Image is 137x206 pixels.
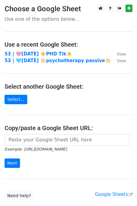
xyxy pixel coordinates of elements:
iframe: Chat Widget [107,177,137,206]
h4: Copy/paste a Google Sheet URL: [5,124,132,132]
a: Need help? [5,191,34,201]
a: View [111,51,126,57]
h3: Choose a Google Sheet [5,5,132,13]
input: Paste your Google Sheet URL here [5,134,129,146]
a: View [111,58,126,63]
small: View [117,52,126,56]
a: 53 | 🩷[DATE] ☀️PHD Tik☀️ [5,51,72,57]
h4: Use a recent Google Sheet: [5,41,132,48]
a: Select... [5,95,27,104]
small: View [117,59,126,63]
input: Next [5,158,20,168]
a: Google Sheets [95,192,132,197]
p: Use one of the options below... [5,16,132,22]
a: 53 | 🩵[DATE] 🔆psychotherapy passive🔆 [5,58,111,63]
h4: Select another Google Sheet: [5,83,132,90]
small: Example: [URL][DOMAIN_NAME] [5,147,67,151]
